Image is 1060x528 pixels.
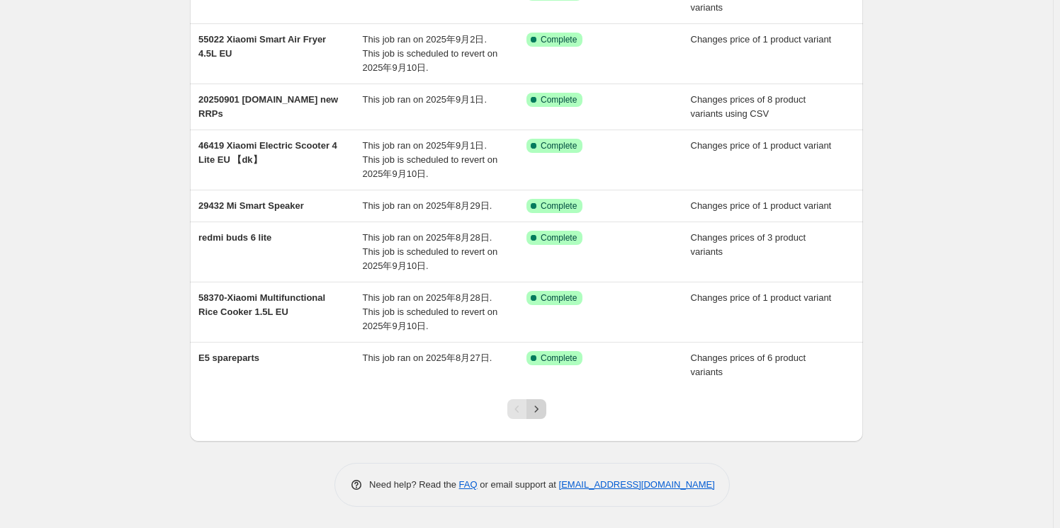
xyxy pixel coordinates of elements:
[559,479,715,490] a: [EMAIL_ADDRESS][DOMAIN_NAME]
[198,292,325,317] span: 58370-Xiaomi Multifunctional Rice Cooker 1.5L EU
[541,352,577,364] span: Complete
[198,200,304,211] span: 29432 Mi Smart Speaker
[459,479,478,490] a: FAQ
[478,479,559,490] span: or email support at
[541,34,577,45] span: Complete
[363,292,498,331] span: This job ran on 2025年8月28日. This job is scheduled to revert on 2025年9月10日.
[363,200,492,211] span: This job ran on 2025年8月29日.
[541,292,577,304] span: Complete
[691,140,832,151] span: Changes price of 1 product variant
[363,94,487,105] span: This job ran on 2025年9月1日.
[691,200,832,211] span: Changes price of 1 product variant
[526,399,546,419] button: Next
[198,94,338,119] span: 20250901 [DOMAIN_NAME] new RRPs
[541,94,577,105] span: Complete
[691,292,832,303] span: Changes price of 1 product variant
[198,34,326,59] span: 55022 Xiaomi Smart Air Fryer 4.5L EU
[363,352,492,363] span: This job ran on 2025年8月27日.
[691,352,806,377] span: Changes prices of 6 product variants
[369,479,459,490] span: Need help? Read the
[507,399,546,419] nav: Pagination
[541,232,577,243] span: Complete
[363,232,498,271] span: This job ran on 2025年8月28日. This job is scheduled to revert on 2025年9月10日.
[198,232,271,243] span: redmi buds 6 lite
[541,140,577,151] span: Complete
[691,232,806,257] span: Changes prices of 3 product variants
[541,200,577,212] span: Complete
[691,34,832,45] span: Changes price of 1 product variant
[198,352,259,363] span: E5 spareparts
[363,140,498,179] span: This job ran on 2025年9月1日. This job is scheduled to revert on 2025年9月10日.
[363,34,498,73] span: This job ran on 2025年9月2日. This job is scheduled to revert on 2025年9月10日.
[691,94,806,119] span: Changes prices of 8 product variants using CSV
[198,140,337,165] span: 46419 Xiaomi Electric Scooter 4 Lite EU 【dk】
